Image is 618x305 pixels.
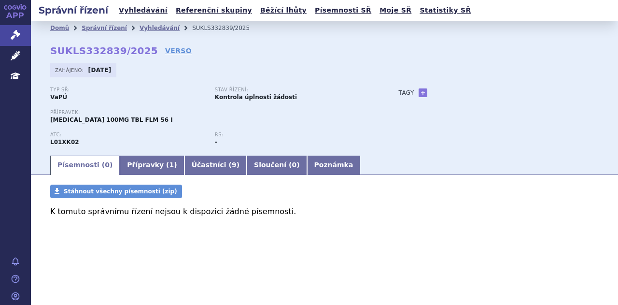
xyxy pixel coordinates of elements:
[105,161,110,169] span: 0
[169,161,174,169] span: 1
[215,139,217,145] strong: -
[50,185,182,198] a: Stáhnout všechny písemnosti (zip)
[88,67,112,73] strong: [DATE]
[192,21,262,35] li: SUKLS332839/2025
[50,87,205,93] p: Typ SŘ:
[50,132,205,138] p: ATC:
[247,156,307,175] a: Sloučení (0)
[50,116,173,123] span: [MEDICAL_DATA] 100MG TBL FLM 56 I
[215,94,297,101] strong: Kontrola úplnosti žádosti
[50,110,379,116] p: Přípravek:
[215,132,370,138] p: RS:
[140,25,180,31] a: Vyhledávání
[312,4,374,17] a: Písemnosti SŘ
[419,88,427,97] a: +
[31,3,116,17] h2: Správní řízení
[64,188,177,195] span: Stáhnout všechny písemnosti (zip)
[50,139,79,145] strong: NIRAPARIB
[82,25,127,31] a: Správní řízení
[377,4,414,17] a: Moje SŘ
[165,46,192,56] a: VERSO
[50,94,67,101] strong: VaPÚ
[120,156,184,175] a: Přípravky (1)
[399,87,414,99] h3: Tagy
[50,208,599,216] p: K tomuto správnímu řízení nejsou k dispozici žádné písemnosti.
[173,4,255,17] a: Referenční skupiny
[184,156,247,175] a: Účastníci (9)
[232,161,237,169] span: 9
[50,156,120,175] a: Písemnosti (0)
[50,25,69,31] a: Domů
[116,4,170,17] a: Vyhledávání
[307,156,361,175] a: Poznámka
[257,4,309,17] a: Běžící lhůty
[417,4,474,17] a: Statistiky SŘ
[215,87,370,93] p: Stav řízení:
[55,66,85,74] span: Zahájeno:
[50,45,158,57] strong: SUKLS332839/2025
[292,161,296,169] span: 0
